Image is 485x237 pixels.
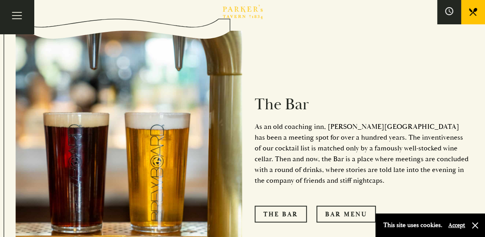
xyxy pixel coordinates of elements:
[471,221,479,229] button: Close and accept
[316,206,376,223] a: Bar Menu
[383,219,442,231] p: This site uses cookies.
[255,95,470,114] h2: The Bar
[255,121,470,186] p: As an old coaching inn, [PERSON_NAME][GEOGRAPHIC_DATA] has been a meeting spot for over a hundred...
[448,221,465,229] button: Accept
[255,206,307,223] a: The Bar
